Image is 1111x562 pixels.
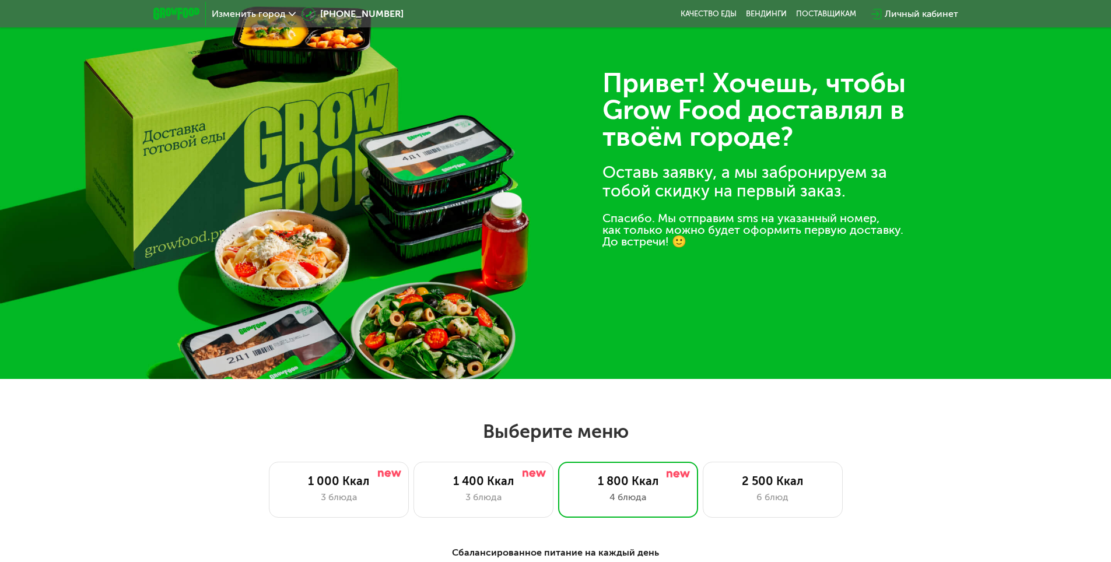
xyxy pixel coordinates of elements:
div: Спасибо. Мы отправим sms на указанный номер, как только можно будет оформить первую доставку. До ... [602,212,923,247]
a: [PHONE_NUMBER] [302,7,404,21]
div: поставщикам [796,9,856,19]
div: 1 000 Ккал [281,474,397,488]
div: 1 400 Ккал [426,474,541,488]
a: Вендинги [746,9,787,19]
div: Привет! Хочешь, чтобы Grow Food доставлял в твоём городе? [602,70,923,150]
div: 4 блюда [570,490,686,504]
div: Оставь заявку, а мы забронируем за тобой скидку на первый заказ. [602,163,923,201]
div: 3 блюда [426,490,541,504]
a: Качество еды [681,9,737,19]
div: Личный кабинет [885,7,958,21]
div: 6 блюд [715,490,830,504]
div: 2 500 Ккал [715,474,830,488]
h2: Выберите меню [37,420,1074,443]
div: Сбалансированное питание на каждый день [211,546,901,560]
div: 3 блюда [281,490,397,504]
span: Изменить город [212,9,286,19]
div: 1 800 Ккал [570,474,686,488]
